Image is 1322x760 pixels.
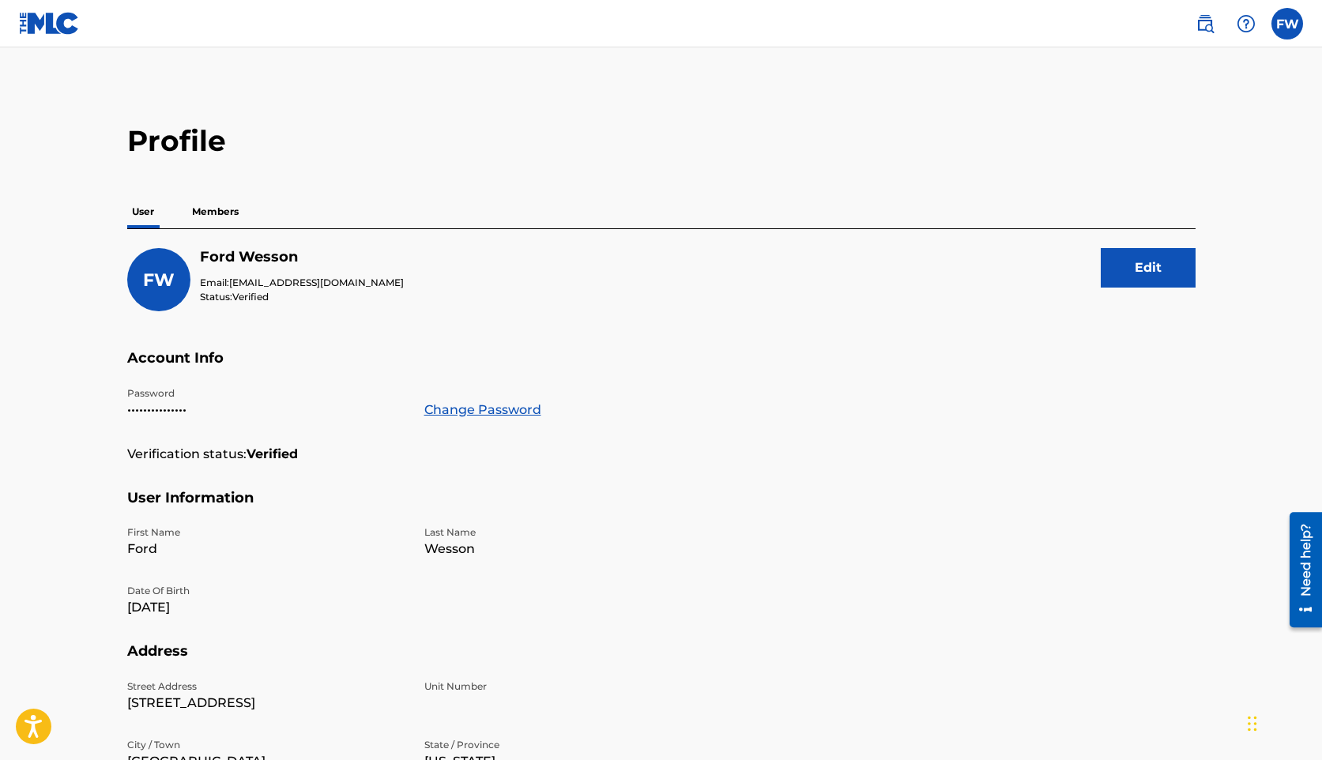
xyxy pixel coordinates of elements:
[127,445,247,464] p: Verification status:
[424,525,702,540] p: Last Name
[1101,248,1196,288] button: Edit
[424,738,702,752] p: State / Province
[127,584,405,598] p: Date Of Birth
[127,349,1196,386] h5: Account Info
[187,195,243,228] p: Members
[1196,14,1215,33] img: search
[127,642,1196,679] h5: Address
[127,738,405,752] p: City / Town
[127,694,405,713] p: [STREET_ADDRESS]
[127,679,405,694] p: Street Address
[127,489,1196,526] h5: User Information
[229,277,404,288] span: [EMAIL_ADDRESS][DOMAIN_NAME]
[1230,8,1262,40] div: Help
[424,401,541,420] a: Change Password
[127,598,405,617] p: [DATE]
[424,679,702,694] p: Unit Number
[1248,700,1257,747] div: Drag
[127,525,405,540] p: First Name
[127,401,405,420] p: •••••••••••••••
[127,540,405,559] p: Ford
[127,123,1196,159] h2: Profile
[127,195,159,228] p: User
[247,445,298,464] strong: Verified
[200,248,404,266] h5: Ford Wesson
[232,291,269,303] span: Verified
[143,269,175,291] span: FW
[200,276,404,290] p: Email:
[19,12,80,35] img: MLC Logo
[1278,506,1322,633] iframe: Resource Center
[1237,14,1256,33] img: help
[424,540,702,559] p: Wesson
[1189,8,1221,40] a: Public Search
[200,290,404,304] p: Status:
[1243,684,1322,760] iframe: Chat Widget
[1271,8,1303,40] div: User Menu
[127,386,405,401] p: Password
